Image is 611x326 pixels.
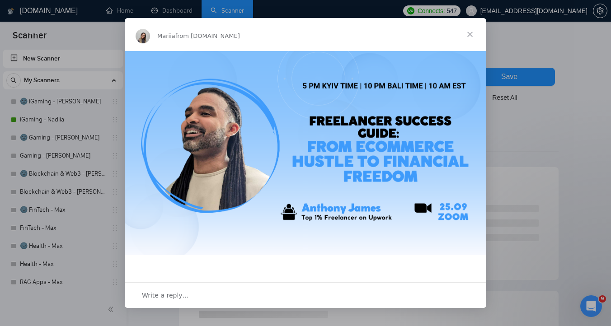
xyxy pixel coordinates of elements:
[157,33,175,39] span: Mariia
[454,18,486,51] span: Close
[125,282,486,308] div: Open conversation and reply
[180,270,431,292] div: Happy [DATE]!
[175,33,240,39] span: from [DOMAIN_NAME]
[142,289,189,301] span: Write a reply…
[136,29,150,43] img: Profile image for Mariia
